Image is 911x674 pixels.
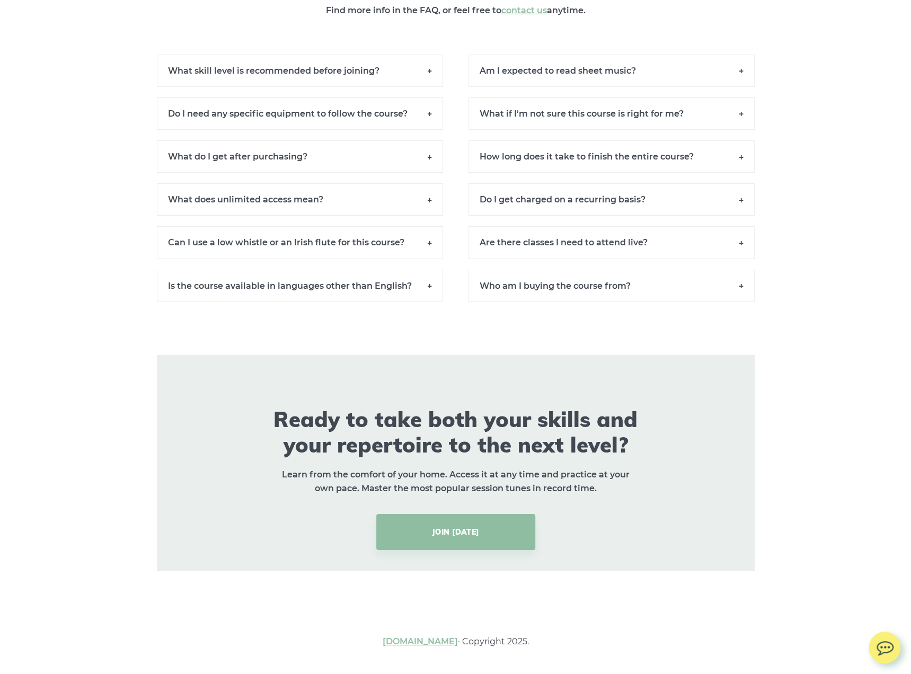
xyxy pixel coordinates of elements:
[157,270,443,302] h6: Is the course available in languages other than English?
[468,226,755,259] h6: Are there classes I need to attend live?
[326,5,586,15] strong: Find more info in the FAQ, or feel free to anytime.
[157,183,443,216] h6: What does unlimited access mean?
[282,469,630,493] strong: Learn from the comfort of your home. Access it at any time and practice at your own pace. Master ...
[468,97,755,130] h6: What if I’m not sure this course is right for me?
[157,55,443,87] h6: What skill level is recommended before joining?
[468,270,755,302] h6: Who am I buying the course from?
[376,514,535,550] a: JOIN [DATE]
[468,55,755,87] h6: Am I expected to read sheet music?
[278,635,633,649] p: · Copyright 2025.
[383,636,458,646] a: [DOMAIN_NAME]
[157,97,443,130] h6: Do I need any specific equipment to follow the course?
[468,183,755,216] h6: Do I get charged on a recurring basis?
[869,632,900,659] img: chat.svg
[501,5,547,15] a: contact us
[157,226,443,259] h6: Can I use a low whistle or an Irish flute for this course?
[468,140,755,173] h6: How long does it take to finish the entire course?
[262,406,649,457] h2: Ready to take both your skills and your repertoire to the next level?
[157,140,443,173] h6: What do I get after purchasing?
